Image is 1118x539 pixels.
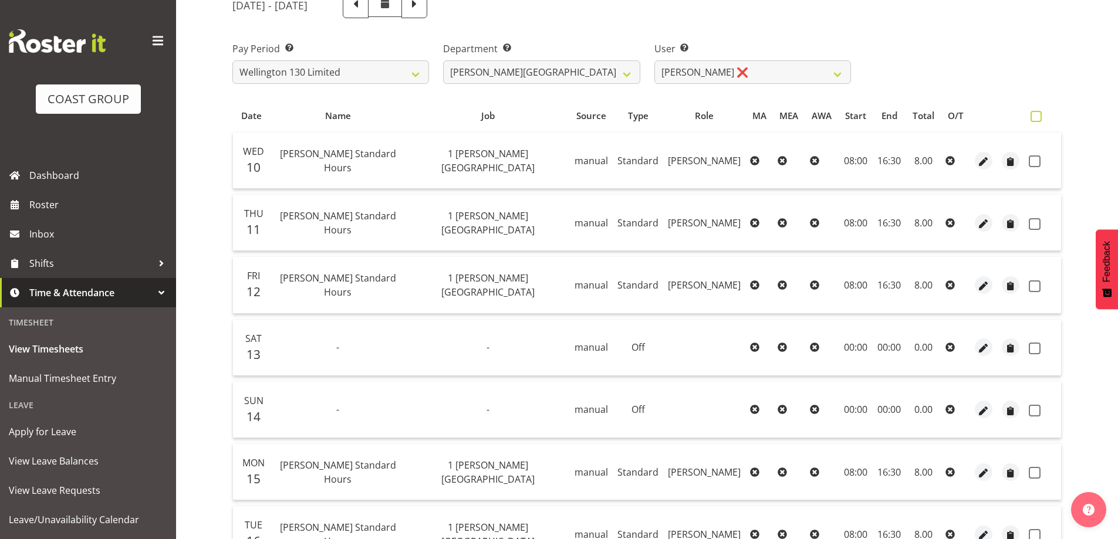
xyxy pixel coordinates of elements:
[3,446,173,476] a: View Leave Balances
[779,109,798,123] span: MEA
[575,154,608,167] span: manual
[906,320,941,376] td: 0.00
[668,154,741,167] span: [PERSON_NAME]
[839,320,873,376] td: 00:00
[873,320,906,376] td: 00:00
[9,482,167,499] span: View Leave Requests
[441,209,535,236] span: 1 [PERSON_NAME][GEOGRAPHIC_DATA]
[29,167,170,184] span: Dashboard
[280,459,396,486] span: [PERSON_NAME] Standard Hours
[487,341,489,354] span: -
[812,109,832,123] span: AWA
[246,470,261,487] span: 15
[628,109,648,123] span: Type
[575,403,608,416] span: manual
[242,456,265,469] span: Mon
[9,340,167,358] span: View Timesheets
[613,257,663,313] td: Standard
[881,109,897,123] span: End
[3,310,173,334] div: Timesheet
[487,403,489,416] span: -
[1102,241,1112,282] span: Feedback
[246,159,261,175] span: 10
[613,133,663,189] td: Standard
[29,196,170,213] span: Roster
[839,195,873,251] td: 08:00
[3,393,173,417] div: Leave
[232,42,429,56] label: Pay Period
[29,225,170,243] span: Inbox
[873,195,906,251] td: 16:30
[906,444,941,500] td: 8.00
[441,459,535,486] span: 1 [PERSON_NAME][GEOGRAPHIC_DATA]
[839,133,873,189] td: 08:00
[906,382,941,438] td: 0.00
[613,195,663,251] td: Standard
[441,147,535,174] span: 1 [PERSON_NAME][GEOGRAPHIC_DATA]
[243,145,264,158] span: Wed
[3,505,173,534] a: Leave/Unavailability Calendar
[845,109,866,123] span: Start
[1096,229,1118,309] button: Feedback - Show survey
[575,341,608,354] span: manual
[913,109,934,123] span: Total
[443,42,640,56] label: Department
[9,369,167,387] span: Manual Timesheet Entry
[241,109,262,123] span: Date
[481,109,495,123] span: Job
[752,109,766,123] span: MA
[668,216,741,229] span: [PERSON_NAME]
[575,466,608,479] span: manual
[246,346,261,362] span: 13
[29,255,153,272] span: Shifts
[873,133,906,189] td: 16:30
[9,511,167,528] span: Leave/Unavailability Calendar
[906,257,941,313] td: 8.00
[246,283,261,300] span: 12
[3,364,173,393] a: Manual Timesheet Entry
[9,423,167,440] span: Apply for Leave
[695,109,714,123] span: Role
[280,147,396,174] span: [PERSON_NAME] Standard Hours
[576,109,606,123] span: Source
[336,341,339,354] span: -
[245,518,262,531] span: Tue
[9,452,167,470] span: View Leave Balances
[336,403,339,416] span: -
[9,29,106,53] img: Rosterit website logo
[873,382,906,438] td: 00:00
[244,394,264,407] span: Sun
[839,444,873,500] td: 08:00
[325,109,351,123] span: Name
[3,334,173,364] a: View Timesheets
[3,417,173,446] a: Apply for Leave
[906,195,941,251] td: 8.00
[575,279,608,291] span: manual
[247,269,260,282] span: Fri
[906,133,941,189] td: 8.00
[613,382,663,438] td: Off
[1083,504,1095,516] img: help-xxl-2.png
[873,444,906,500] td: 16:30
[48,90,129,108] div: COAST GROUP
[245,332,262,345] span: Sat
[280,209,396,236] span: [PERSON_NAME] Standard Hours
[613,444,663,500] td: Standard
[280,272,396,299] span: [PERSON_NAME] Standard Hours
[29,284,153,301] span: Time & Attendance
[654,42,851,56] label: User
[873,257,906,313] td: 16:30
[668,279,741,291] span: [PERSON_NAME]
[3,476,173,505] a: View Leave Requests
[246,408,261,425] span: 14
[613,320,663,376] td: Off
[575,216,608,229] span: manual
[948,109,964,123] span: O/T
[668,466,741,479] span: [PERSON_NAME]
[839,257,873,313] td: 08:00
[441,272,535,299] span: 1 [PERSON_NAME][GEOGRAPHIC_DATA]
[839,382,873,438] td: 00:00
[246,221,261,238] span: 11
[244,207,264,220] span: Thu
